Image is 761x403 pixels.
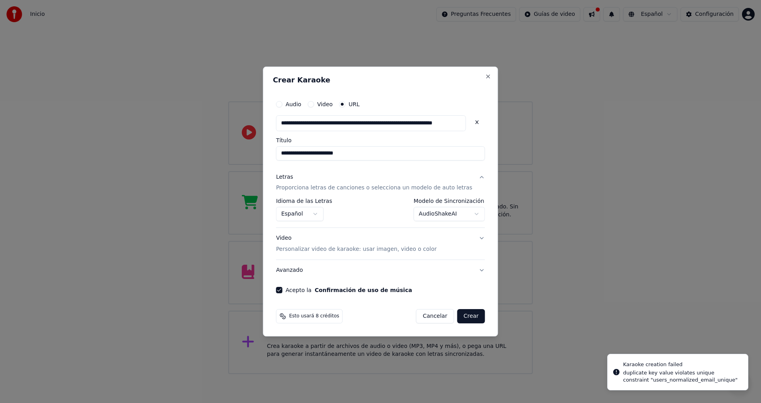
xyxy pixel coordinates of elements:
[414,199,485,204] label: Modelo de Sincronización
[317,101,333,107] label: Video
[276,245,436,253] p: Personalizar video de karaoke: usar imagen, video o color
[276,167,485,199] button: LetrasProporciona letras de canciones o selecciona un modelo de auto letras
[416,309,454,323] button: Cancelar
[276,260,485,281] button: Avanzado
[276,235,436,254] div: Video
[348,101,359,107] label: URL
[285,287,412,293] label: Acepto la
[276,199,332,204] label: Idioma de las Letras
[276,173,293,181] div: Letras
[273,76,488,84] h2: Crear Karaoke
[315,287,412,293] button: Acepto la
[276,228,485,260] button: VideoPersonalizar video de karaoke: usar imagen, video o color
[276,199,485,228] div: LetrasProporciona letras de canciones o selecciona un modelo de auto letras
[276,184,472,192] p: Proporciona letras de canciones o selecciona un modelo de auto letras
[457,309,485,323] button: Crear
[276,138,485,143] label: Título
[285,101,301,107] label: Audio
[289,313,339,319] span: Esto usará 8 créditos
